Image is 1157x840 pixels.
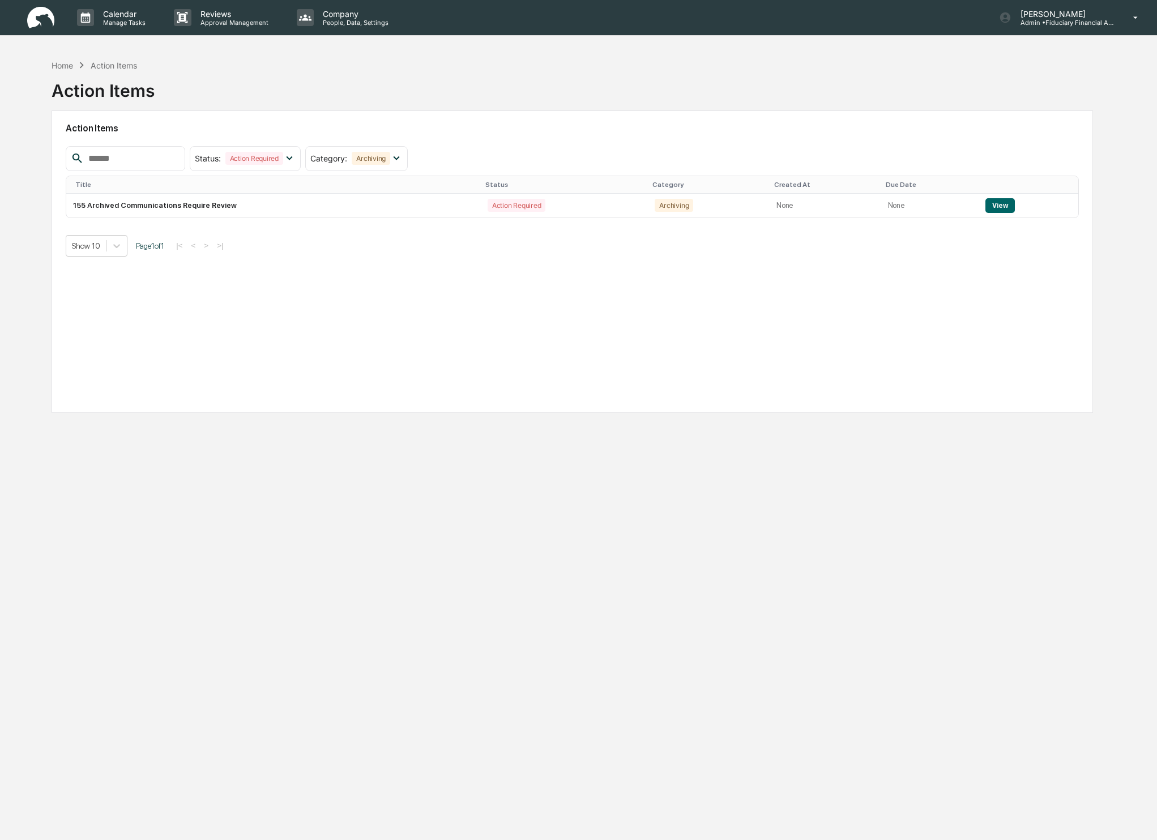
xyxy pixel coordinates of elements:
p: Approval Management [191,19,274,27]
iframe: Open customer support [1121,803,1151,833]
h2: Action Items [66,123,1079,134]
div: Due Date [886,181,975,189]
span: Status : [195,153,221,163]
td: 155 Archived Communications Require Review [66,194,481,218]
img: logo [27,7,54,29]
td: None [881,194,979,218]
button: > [200,241,212,250]
div: Action Required [225,152,283,165]
p: Reviews [191,9,274,19]
p: People, Data, Settings [314,19,394,27]
span: Category : [310,153,347,163]
p: Company [314,9,394,19]
div: Action Required [488,199,545,212]
td: None [770,194,881,218]
div: Status [485,181,643,189]
div: Title [75,181,476,189]
button: |< [173,241,186,250]
button: >| [214,241,227,250]
button: View [985,198,1014,213]
div: Archiving [352,152,390,165]
p: Calendar [94,9,151,19]
a: View [985,201,1014,210]
div: Archiving [655,199,693,212]
p: [PERSON_NAME] [1011,9,1117,19]
p: Manage Tasks [94,19,151,27]
span: Page 1 of 1 [136,241,164,250]
p: Admin • Fiduciary Financial Advisors [1011,19,1117,27]
div: Home [52,61,73,70]
div: Action Items [91,61,137,70]
div: Category [652,181,765,189]
div: Created At [774,181,876,189]
button: < [188,241,199,250]
div: Action Items [52,71,155,101]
